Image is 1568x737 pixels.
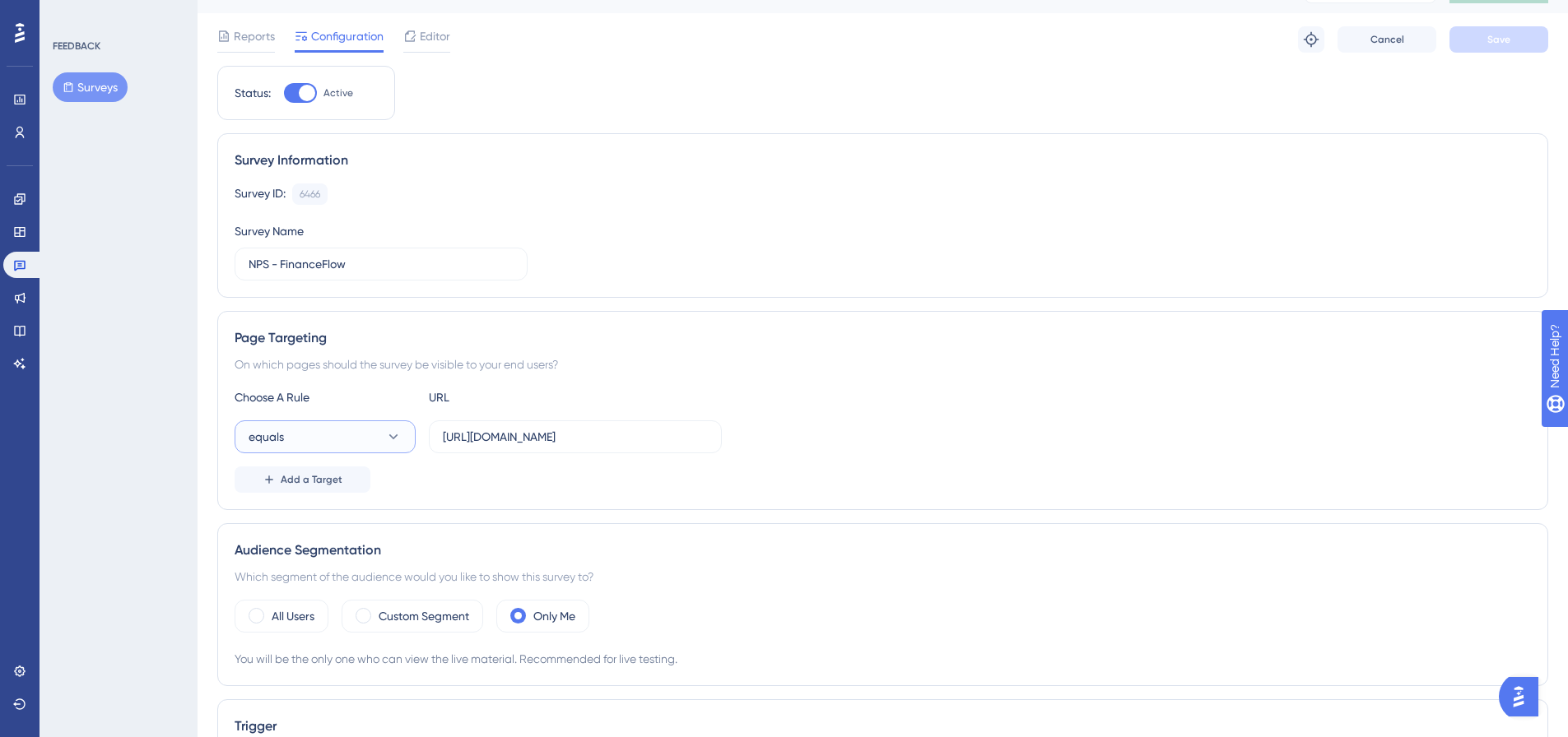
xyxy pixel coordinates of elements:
[235,420,416,453] button: equals
[235,649,1531,669] div: You will be the only one who can view the live material. Recommended for live testing.
[235,183,286,205] div: Survey ID:
[53,72,128,102] button: Surveys
[533,606,575,626] label: Only Me
[1338,26,1436,53] button: Cancel
[235,716,1531,736] div: Trigger
[300,188,320,201] div: 6466
[1499,672,1548,721] iframe: UserGuiding AI Assistant Launcher
[235,355,1531,374] div: On which pages should the survey be visible to your end users?
[443,428,708,446] input: yourwebsite.com/path
[235,387,416,407] div: Choose A Rule
[420,26,450,46] span: Editor
[1449,26,1548,53] button: Save
[249,255,514,273] input: Type your Survey name
[235,466,370,493] button: Add a Target
[39,4,103,24] span: Need Help?
[235,83,271,103] div: Status:
[1370,33,1404,46] span: Cancel
[281,473,342,486] span: Add a Target
[53,39,100,53] div: FEEDBACK
[429,387,610,407] div: URL
[235,151,1531,170] div: Survey Information
[311,26,384,46] span: Configuration
[323,86,353,100] span: Active
[249,427,284,447] span: equals
[272,606,314,626] label: All Users
[235,221,304,241] div: Survey Name
[1487,33,1510,46] span: Save
[235,540,1531,560] div: Audience Segmentation
[379,606,469,626] label: Custom Segment
[235,328,1531,348] div: Page Targeting
[234,26,275,46] span: Reports
[235,567,1531,586] div: Which segment of the audience would you like to show this survey to?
